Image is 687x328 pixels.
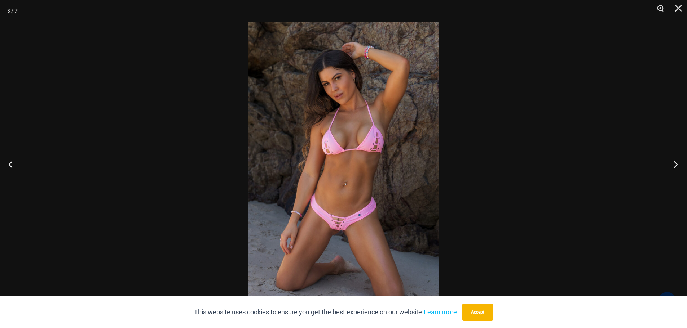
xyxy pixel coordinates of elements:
img: Link Pop Pink 3070 Top 4955 Bottom 03 [248,22,439,306]
button: Accept [462,304,493,321]
p: This website uses cookies to ensure you get the best experience on our website. [194,307,457,318]
a: Learn more [424,308,457,316]
div: 3 / 7 [7,5,17,16]
button: Next [660,146,687,182]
